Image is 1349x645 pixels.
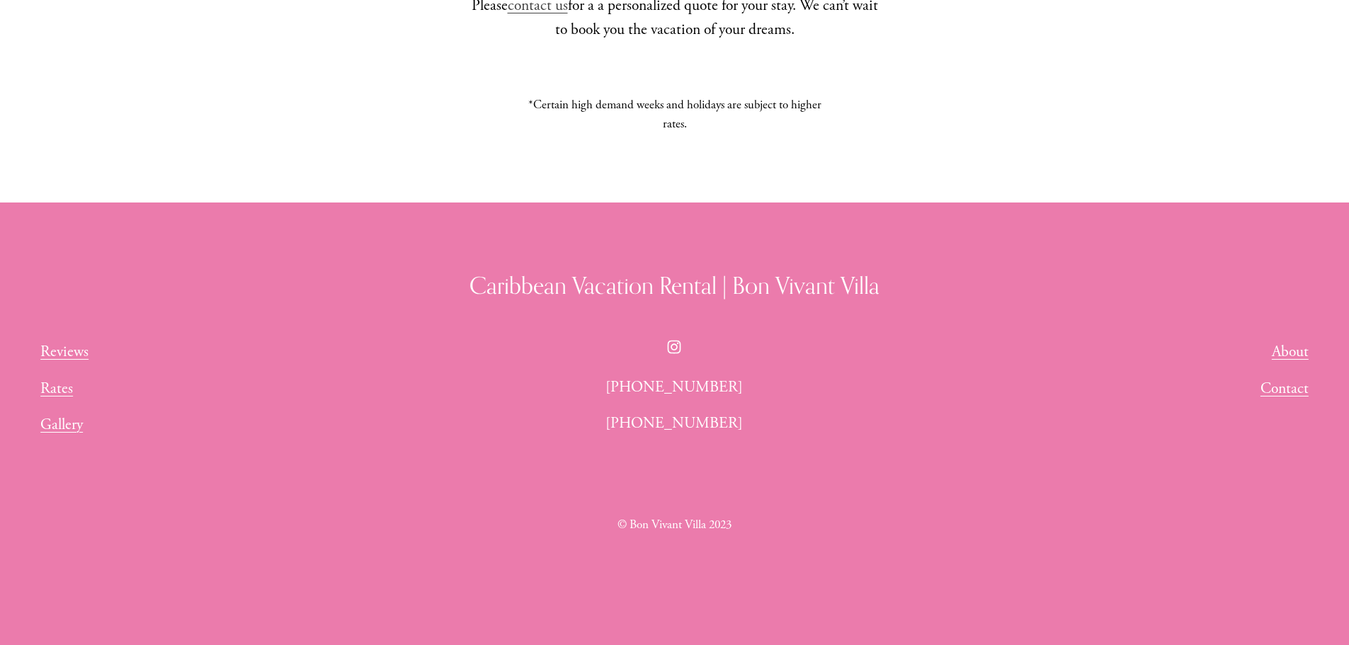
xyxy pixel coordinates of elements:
p: [PHONE_NUMBER] [519,375,830,400]
h3: Caribbean Vacation Rental | Bon Vivant Villa [40,270,1309,302]
a: Rates [40,377,73,401]
p: © Bon Vivant Villa 2023 [519,515,830,535]
a: About [1272,340,1309,365]
a: Instagram [667,340,681,354]
a: Reviews [40,340,89,365]
p: [PHONE_NUMBER] [519,411,830,436]
a: Gallery [40,413,83,438]
a: Contact [1260,377,1309,401]
p: *Certain high demand weeks and holidays are subject to higher rates. [519,96,830,134]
